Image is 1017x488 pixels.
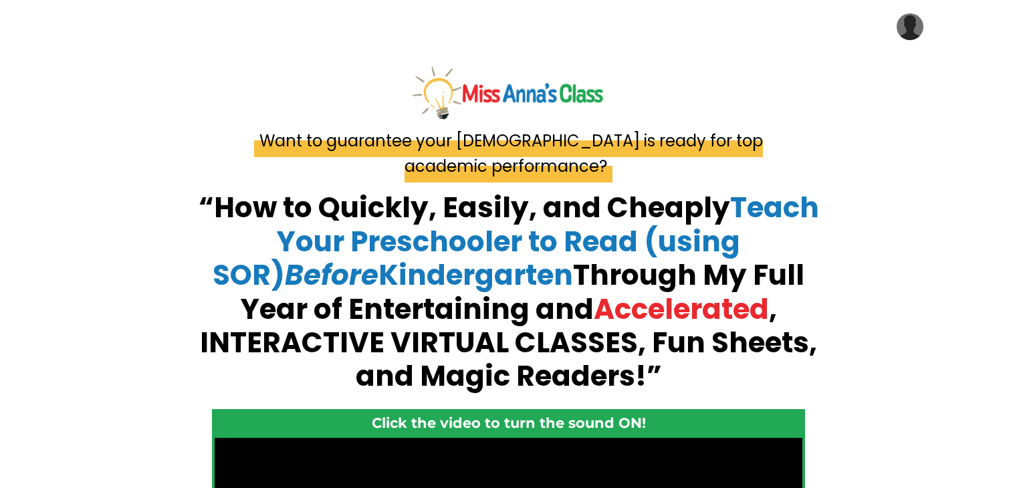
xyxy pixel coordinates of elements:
[213,188,819,295] span: Teach Your Preschooler to Read (using SOR) Kindergarten
[285,255,378,295] em: Before
[254,124,763,182] span: Want to guarantee your [DEMOGRAPHIC_DATA] is ready for top academic performance?
[594,289,769,329] span: Accelerated
[199,188,819,396] strong: “How to Quickly, Easily, and Cheaply Through My Full Year of Entertaining and , INTERACTIVE VIRTU...
[897,13,923,40] img: User Avatar
[372,414,646,431] strong: Click the video to turn the sound ON!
